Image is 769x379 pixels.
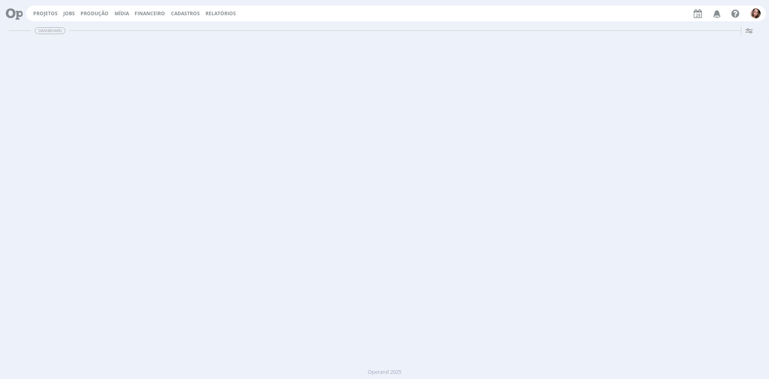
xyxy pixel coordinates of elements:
[203,10,238,17] button: Relatórios
[171,10,200,17] span: Cadastros
[78,10,111,17] button: Produção
[132,10,167,17] button: Financeiro
[63,10,75,17] a: Jobs
[35,27,65,34] span: Dashboard
[135,10,165,17] a: Financeiro
[169,10,202,17] button: Cadastros
[33,10,58,17] a: Projetos
[31,10,60,17] button: Projetos
[751,8,761,18] img: T
[81,10,109,17] a: Produção
[205,10,236,17] a: Relatórios
[112,10,131,17] button: Mídia
[115,10,129,17] a: Mídia
[750,6,761,20] button: T
[61,10,77,17] button: Jobs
